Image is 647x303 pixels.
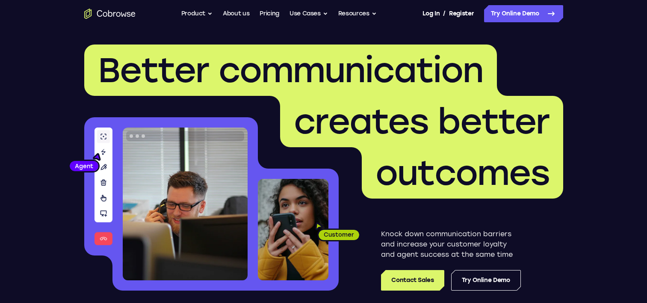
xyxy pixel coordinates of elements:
[123,128,248,280] img: A customer support agent talking on the phone
[290,5,328,22] button: Use Cases
[294,101,550,142] span: creates better
[422,5,440,22] a: Log In
[381,270,444,291] a: Contact Sales
[449,5,474,22] a: Register
[84,9,136,19] a: Go to the home page
[223,5,249,22] a: About us
[443,9,446,19] span: /
[451,270,521,291] a: Try Online Demo
[375,152,550,193] span: outcomes
[338,5,377,22] button: Resources
[381,229,521,260] p: Knock down communication barriers and increase your customer loyalty and agent success at the sam...
[258,179,328,280] img: A customer holding their phone
[260,5,279,22] a: Pricing
[181,5,213,22] button: Product
[98,50,483,91] span: Better communication
[484,5,563,22] a: Try Online Demo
